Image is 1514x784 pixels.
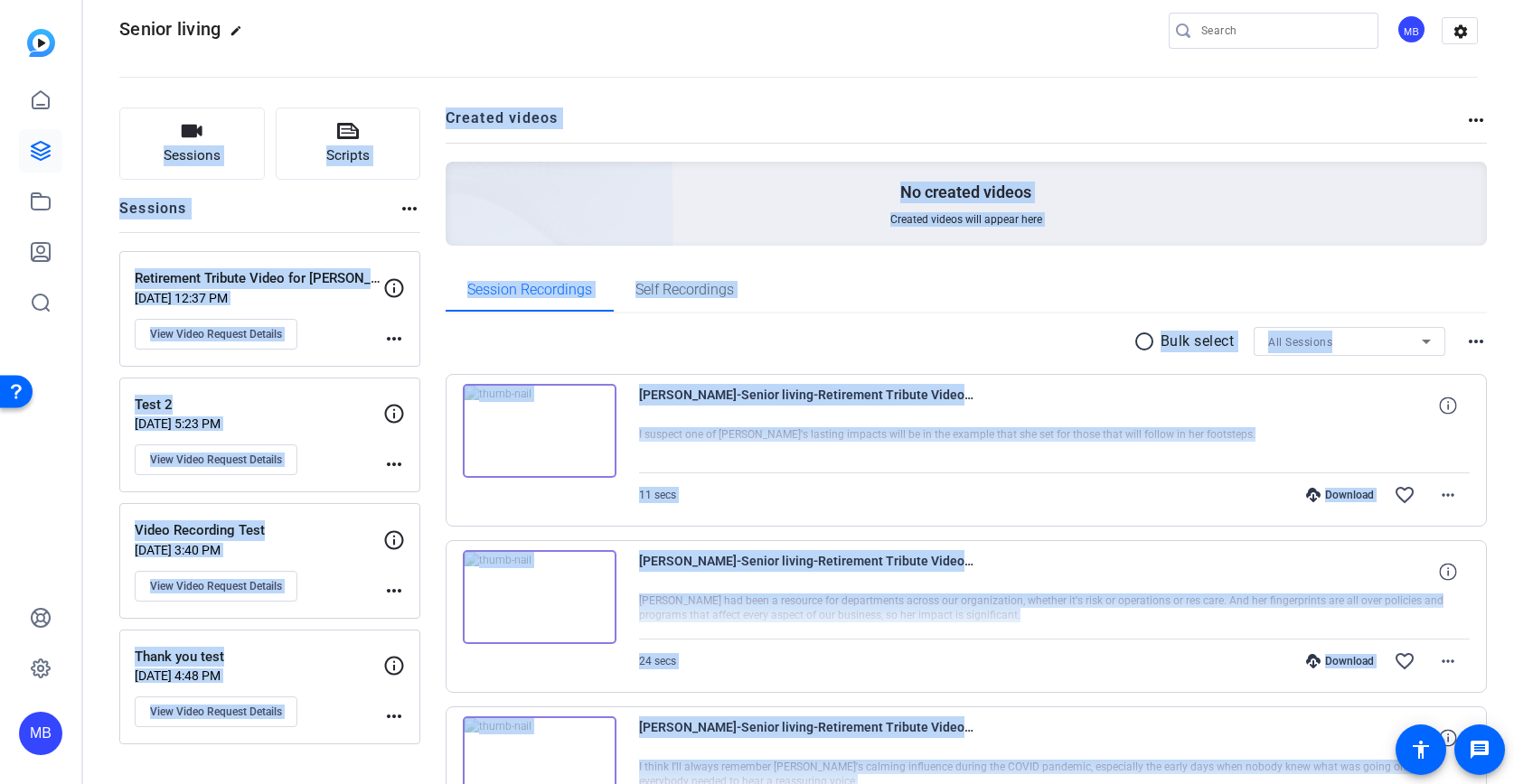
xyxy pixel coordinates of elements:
span: [PERSON_NAME]-Senior living-Retirement Tribute Video for [PERSON_NAME]-1756319009958-webcam [639,550,973,593]
p: [DATE] 12:37 PM [135,291,383,305]
p: Retirement Tribute Video for [PERSON_NAME] [135,268,383,289]
span: 11 secs [639,489,676,501]
mat-icon: more_horiz [383,328,405,350]
img: thumb-nail [463,384,616,478]
mat-icon: more_horiz [383,705,405,727]
div: MB [19,712,62,755]
input: Search [1201,20,1364,42]
button: Sessions [119,107,265,180]
div: MB [1396,14,1426,44]
mat-icon: favorite_border [1394,650,1415,672]
mat-icon: edit [230,24,251,46]
button: View Video Request Details [135,571,297,602]
span: All Sessions [1268,336,1332,349]
span: Senior living [119,18,221,40]
mat-icon: more_horiz [1465,331,1487,352]
div: Download [1297,488,1383,502]
mat-icon: more_horiz [383,453,405,475]
mat-icon: accessibility [1410,739,1432,761]
span: View Video Request Details [150,705,282,719]
p: Bulk select [1161,331,1235,352]
mat-icon: more_horiz [1465,109,1487,131]
mat-icon: radio_button_unchecked [1133,331,1161,352]
mat-icon: more_horiz [1437,484,1459,506]
p: No created videos [900,182,1031,203]
span: 24 secs [639,655,676,667]
span: View Video Request Details [150,327,282,341]
mat-icon: favorite_border [1394,484,1415,506]
mat-icon: settings [1443,18,1479,45]
mat-icon: more_horiz [1437,650,1459,672]
p: [DATE] 4:48 PM [135,668,383,683]
span: Self Recordings [635,283,734,297]
mat-icon: more_horiz [383,580,405,602]
button: Scripts [276,107,421,180]
h2: Sessions [119,198,187,232]
button: View Video Request Details [135,444,297,475]
button: View Video Request Details [135,319,297,350]
mat-icon: more_horiz [399,198,420,219]
ngx-avatar: Matthew Barraro [1396,14,1428,46]
span: Session Recordings [467,283,592,297]
div: Download [1297,654,1383,668]
p: Test 2 [135,395,383,415]
span: Sessions [164,145,221,166]
img: blue-gradient.svg [27,29,55,57]
p: [DATE] 3:40 PM [135,543,383,557]
button: View Video Request Details [135,696,297,727]
img: thumb-nail [463,550,616,644]
span: View Video Request Details [150,453,282,467]
span: View Video Request Details [150,579,282,593]
span: Created videos will appear here [890,212,1042,227]
mat-icon: message [1469,739,1490,761]
span: Scripts [326,145,370,166]
h2: Created videos [446,107,1466,143]
p: Thank you test [135,647,383,667]
p: [DATE] 5:23 PM [135,416,383,431]
span: [PERSON_NAME]-Senior living-Retirement Tribute Video for [PERSON_NAME]-1756318917105-webcam [639,716,973,760]
p: Video Recording Test [135,520,383,541]
span: [PERSON_NAME]-Senior living-Retirement Tribute Video for [PERSON_NAME]-1756319458868-webcam [639,384,973,427]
